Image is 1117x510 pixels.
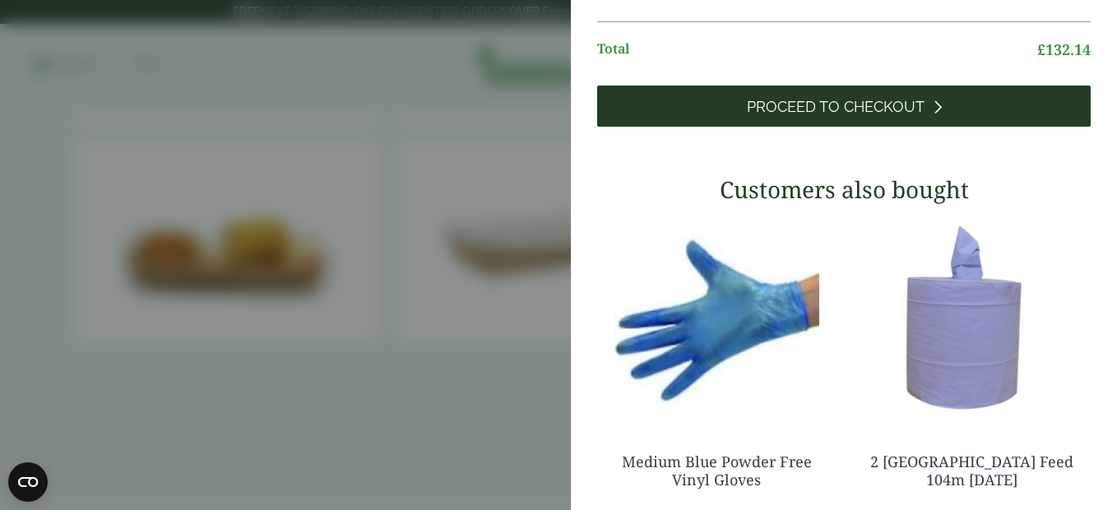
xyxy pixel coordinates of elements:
span: Proceed to Checkout [747,98,925,116]
bdi: 132.14 [1037,39,1091,59]
a: 2 [GEOGRAPHIC_DATA] Feed 104m [DATE] [870,452,1073,489]
img: 3630017-2-Ply-Blue-Centre-Feed-104m [852,215,1091,420]
img: 4130015J-Blue-Vinyl-Powder-Free-Gloves-Medium [597,215,836,420]
h3: Customers also bought [597,176,1091,204]
span: £ [1037,39,1045,59]
button: Open CMP widget [8,462,48,502]
span: Total [597,39,1037,61]
a: Medium Blue Powder Free Vinyl Gloves [622,452,812,489]
a: Proceed to Checkout [597,86,1091,127]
